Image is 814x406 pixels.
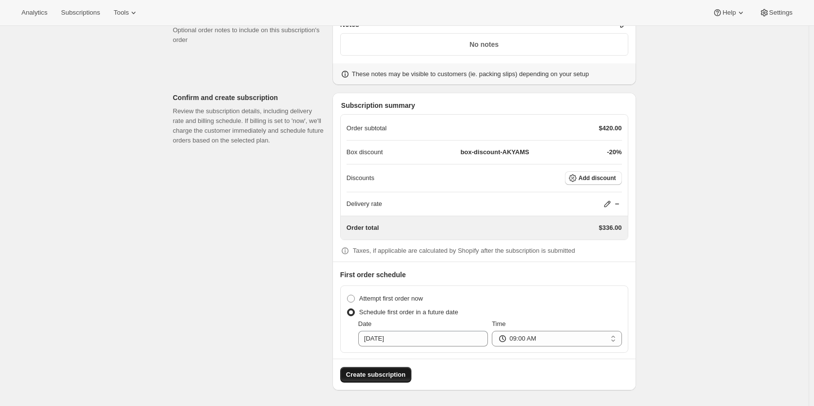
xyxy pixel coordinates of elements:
button: Settings [754,6,798,20]
p: First order schedule [340,270,628,280]
p: These notes may be visible to customers (ie. packing slips) depending on your setup [352,69,589,79]
span: Add discount [579,174,616,182]
p: Order subtotal [347,123,387,133]
p: $336.00 [599,223,622,233]
span: Analytics [21,9,47,17]
button: Create subscription [340,367,411,383]
p: Taxes, if applicable are calculated by Shopify after the subscription is submitted [353,246,575,256]
span: Attempt first order now [359,295,423,302]
button: Tools [108,6,144,20]
p: Discounts [347,173,374,183]
p: -20% [607,147,621,157]
button: Subscriptions [55,6,106,20]
p: Subscription summary [341,101,628,110]
input: MM-DD-YYYY [358,331,488,346]
p: $420.00 [599,123,622,133]
p: Optional order notes to include on this subscription's order [173,25,325,45]
p: Delivery rate [347,199,382,209]
span: Date [358,320,371,327]
p: Order total [347,223,379,233]
p: Review the subscription details, including delivery rate and billing schedule. If billing is set ... [173,106,325,145]
p: No notes [347,40,622,49]
span: Create subscription [346,370,406,380]
span: Tools [114,9,129,17]
span: Schedule first order in a future date [359,308,458,316]
button: Help [707,6,751,20]
span: Settings [769,9,793,17]
span: Subscriptions [61,9,100,17]
p: Confirm and create subscription [173,93,325,102]
p: box-discount-AKYAMS [461,147,529,157]
p: Box discount [347,147,383,157]
span: Help [722,9,736,17]
button: Add discount [565,171,622,185]
button: Analytics [16,6,53,20]
span: Time [492,320,505,327]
